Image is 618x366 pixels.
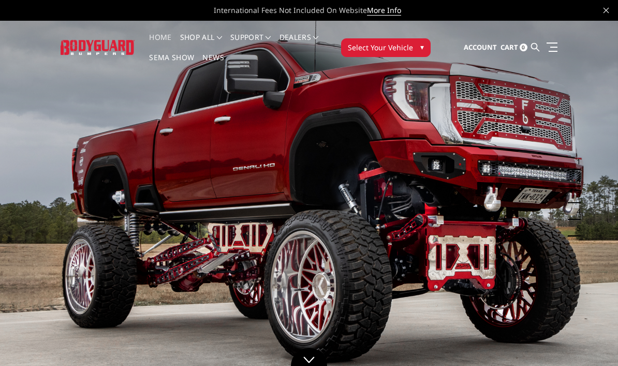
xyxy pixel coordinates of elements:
a: Account [464,34,497,62]
img: BODYGUARD BUMPERS [61,40,135,54]
button: Select Your Vehicle [341,38,431,57]
a: Support [230,34,271,54]
button: 5 of 5 [570,220,581,236]
button: 1 of 5 [570,153,581,170]
a: Dealers [279,34,319,54]
a: News [202,54,224,74]
a: SEMA Show [149,54,194,74]
span: ▾ [420,41,424,52]
a: shop all [180,34,222,54]
a: Click to Down [291,348,327,366]
span: Cart [501,43,518,52]
span: Account [464,43,497,52]
button: 2 of 5 [570,170,581,187]
span: 0 [520,44,527,51]
a: Home [149,34,171,54]
a: More Info [367,5,401,16]
a: Cart 0 [501,34,527,62]
button: 4 of 5 [570,203,581,220]
span: Select Your Vehicle [348,42,413,53]
button: 3 of 5 [570,187,581,203]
